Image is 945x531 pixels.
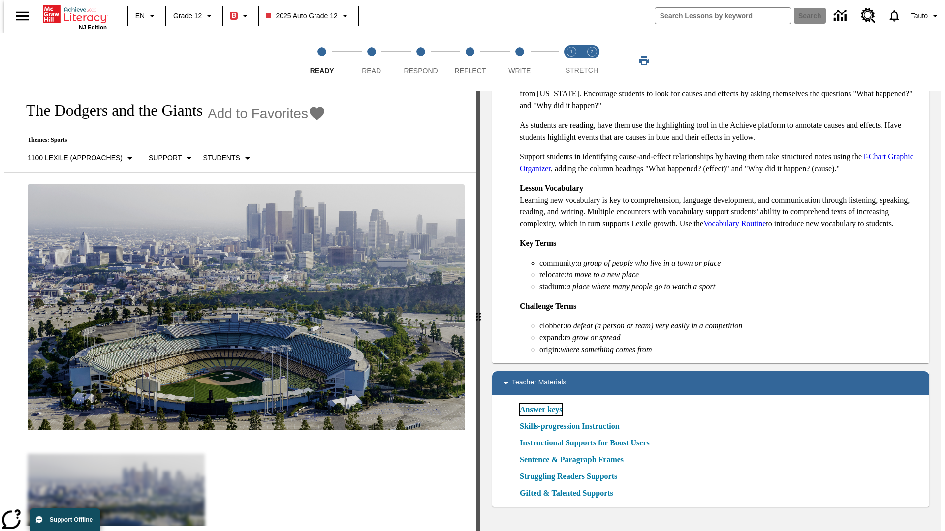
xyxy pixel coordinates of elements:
a: Resource Center, Will open in new tab [855,2,882,29]
strong: Key Terms [520,239,556,247]
p: As students are reading, have them use the highlighting tool in the Achieve platform to annotate ... [520,119,921,143]
span: Write [508,67,531,75]
button: Grade: Grade 12, Select a grade [169,7,219,25]
span: STRETCH [566,66,598,74]
button: Boost Class color is red. Change class color [226,7,255,25]
input: search field [655,8,791,24]
p: Explain to students that as they read [DATE] article, they will learn more about two baseball tea... [520,76,921,112]
a: T-Chart Graphic Organizer [520,152,913,173]
span: Respond [404,67,438,75]
span: Grade 12 [173,11,202,21]
a: Gifted & Talented Supports [520,487,619,499]
li: community: [539,257,921,269]
button: Profile/Settings [907,7,945,25]
button: Language: EN, Select a language [131,7,162,25]
span: Ready [310,67,334,75]
p: 1100 Lexile (Approaches) [28,153,123,163]
em: where something comes from [561,345,652,354]
div: activity [480,91,941,531]
button: Ready step 1 of 5 [293,33,350,88]
a: Sentence & Paragraph Frames, Will open in new browser window or tab [520,454,624,466]
em: to grow or spread [565,333,621,342]
a: Skills-progression Instruction, Will open in new browser window or tab [520,420,620,432]
strong: Challenge Terms [520,302,576,310]
div: Teacher Materials [492,371,929,395]
p: Teacher Materials [512,377,567,389]
li: stadium: [539,281,921,293]
span: 2025 Auto Grade 12 [266,11,337,21]
button: Stretch Read step 1 of 2 [557,33,586,88]
a: Answer keys, Will open in new browser window or tab [520,404,562,415]
span: Add to Favorites [208,106,308,121]
h1: The Dodgers and the Giants [16,101,203,119]
li: origin: [539,344,921,355]
img: Dodgers stadium. [28,184,465,430]
span: Reflect [455,67,486,75]
button: Read step 2 of 5 [343,33,400,88]
em: people who live in a town or place [612,259,721,267]
p: Themes: Sports [16,136,326,144]
span: Support Offline [50,516,93,523]
button: Reflect step 4 of 5 [441,33,499,88]
span: B [231,9,236,22]
div: Press Enter or Spacebar and then press right and left arrow keys to move the slider [476,91,480,531]
button: Select Lexile, 1100 Lexile (Approaches) [24,149,140,167]
a: Instructional Supports for Boost Users, Will open in new browser window or tab [520,437,650,449]
a: Struggling Readers Supports [520,471,623,482]
button: Print [628,52,660,69]
span: NJ Edition [79,24,107,30]
span: EN [135,11,145,21]
button: Select Student [199,149,257,167]
strong: Lesson Vocabulary [520,184,583,192]
em: to move to a new place [567,270,639,279]
button: Class: 2025 Auto Grade 12, Select your class [262,7,354,25]
button: Add to Favorites - The Dodgers and the Giants [208,105,326,122]
p: Learning new vocabulary is key to comprehension, language development, and communication through ... [520,182,921,230]
p: Students [203,153,240,163]
em: to defeat (a person or team) very easily in a competition [565,322,742,330]
li: expand: [539,332,921,344]
a: Vocabulary Routine [703,219,766,228]
span: Read [362,67,381,75]
a: Data Center [828,2,855,29]
button: Support Offline [30,508,100,531]
button: Scaffolds, Support [145,149,199,167]
span: Tauto [911,11,928,21]
button: Write step 5 of 5 [491,33,548,88]
div: Home [43,3,107,30]
button: Respond step 3 of 5 [392,33,449,88]
em: a group of [577,259,610,267]
button: Open side menu [8,1,37,30]
li: clobber: [539,320,921,332]
button: Stretch Respond step 2 of 2 [578,33,606,88]
li: relocate: [539,269,921,281]
p: Support students in identifying cause-and-effect relationships by having them take structured not... [520,151,921,175]
em: a place where many people go to watch a sport [567,282,715,291]
a: Notifications [882,3,907,29]
div: reading [4,91,476,526]
text: 1 [570,49,572,54]
p: Support [149,153,182,163]
text: 2 [591,49,593,54]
